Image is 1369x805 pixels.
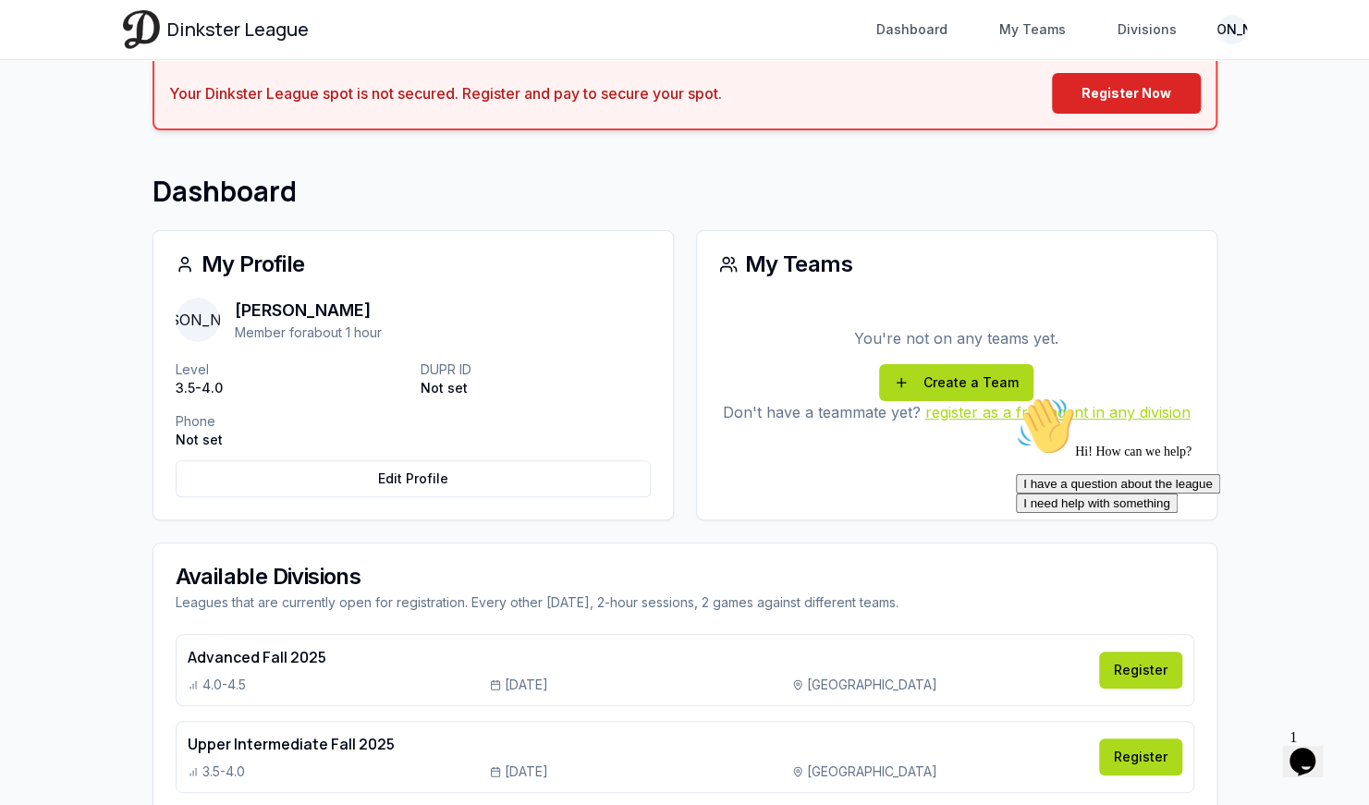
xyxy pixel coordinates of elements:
iframe: chat widget [1282,722,1341,777]
span: [DATE] [505,676,548,694]
p: Don't have a teammate yet? [719,401,1194,423]
div: Available Divisions [176,566,1194,588]
a: Register Now [1052,73,1201,114]
span: Hi! How can we help? [7,55,183,69]
span: [GEOGRAPHIC_DATA] [807,762,937,781]
iframe: chat widget [1008,389,1341,713]
span: [DATE] [505,762,548,781]
p: Not set [176,431,406,449]
span: 4.0-4.5 [202,676,246,694]
a: Divisions [1106,13,1188,46]
a: My Teams [988,13,1077,46]
span: [GEOGRAPHIC_DATA] [807,676,937,694]
a: Edit Profile [176,460,651,497]
a: Create a Team [879,364,1033,401]
div: My Teams [719,253,1194,275]
button: I have a question about the league [7,85,212,104]
p: [PERSON_NAME] [235,298,382,323]
p: Not set [421,379,651,397]
p: You're not on any teams yet. [719,327,1194,349]
p: DUPR ID [421,360,651,379]
a: register as a free agent in any division [925,403,1191,421]
p: Level [176,360,406,379]
button: [PERSON_NAME] [1217,15,1247,44]
a: Register [1099,738,1182,775]
a: Dashboard [865,13,959,46]
p: 3.5-4.0 [176,379,406,397]
p: Phone [176,412,406,431]
span: 3.5-4.0 [202,762,245,781]
h1: Dashboard [153,175,1217,208]
span: [PERSON_NAME] [176,298,220,342]
h4: Upper Intermediate Fall 2025 [188,733,1088,755]
img: Dinkster [123,10,160,48]
div: Leagues that are currently open for registration. Every other [DATE], 2-hour sessions, 2 games ag... [176,593,1194,612]
div: My Profile [176,253,651,275]
div: Your Dinkster League spot is not secured. Register and pay to secure your spot. [169,82,722,104]
div: 👋Hi! How can we help?I have a question about the leagueI need help with something [7,7,340,124]
a: Dinkster League [123,10,309,48]
h4: Advanced Fall 2025 [188,646,1088,668]
span: Dinkster League [167,17,309,43]
p: Member for about 1 hour [235,323,382,342]
img: :wave: [7,7,67,67]
button: I need help with something [7,104,169,124]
